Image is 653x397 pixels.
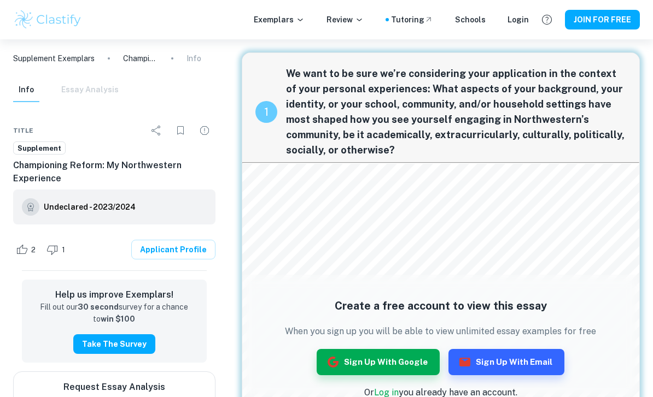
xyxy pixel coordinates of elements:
a: Supplement [13,141,66,155]
div: Report issue [194,120,215,141]
div: Like [13,241,42,258]
a: Schools [455,14,486,26]
a: Tutoring [391,14,433,26]
h6: Undeclared - 2023/2024 [44,201,136,213]
div: Bookmark [170,120,191,141]
div: Share [145,120,167,141]
button: JOIN FOR FREE [565,10,640,29]
p: Championing Reform: My Northwestern Experience [123,52,158,64]
div: Dislike [44,241,71,258]
p: Exemplars [254,14,305,26]
h5: Create a free account to view this essay [285,298,596,314]
p: Fill out our survey for a chance to [31,301,198,325]
p: Info [186,52,201,64]
div: recipe [255,101,277,123]
a: Applicant Profile [131,240,215,259]
button: Info [13,78,39,102]
button: Sign up with Email [448,349,564,375]
a: Login [508,14,529,26]
h6: Championing Reform: My Northwestern Experience [13,159,215,185]
span: Title [13,126,33,135]
span: 1 [56,245,71,256]
strong: 30 second [78,303,119,311]
h6: Help us improve Exemplars! [31,288,198,301]
button: Help and Feedback [538,10,556,29]
a: Undeclared - 2023/2024 [44,198,136,216]
p: Review [326,14,364,26]
strong: win $100 [101,315,135,323]
span: 2 [25,245,42,256]
h6: Request Essay Analysis [63,381,165,394]
img: Clastify logo [13,9,83,31]
button: Take the Survey [73,334,155,354]
span: We want to be sure we’re considering your application in the context of your personal experiences... [286,66,626,158]
a: Supplement Exemplars [13,52,95,64]
span: Supplement [14,143,65,154]
button: Sign up with Google [317,349,440,375]
p: When you sign up you will be able to view unlimited essay examples for free [285,325,596,338]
